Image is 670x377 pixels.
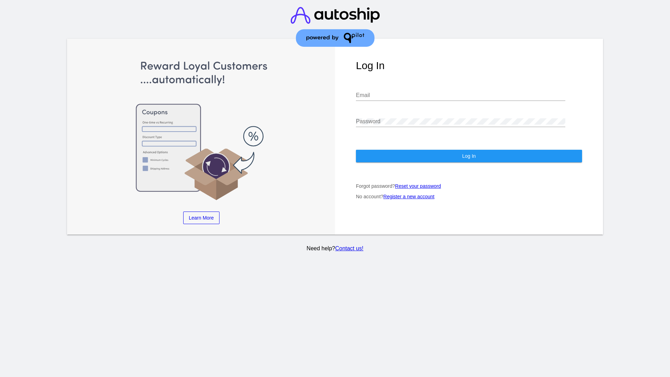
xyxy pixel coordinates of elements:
[356,60,582,72] h1: Log In
[335,245,363,251] a: Contact us!
[88,60,314,201] img: Apply Coupons Automatically to Scheduled Orders with QPilot
[356,92,565,98] input: Email
[384,194,434,199] a: Register a new account
[356,183,582,189] p: Forgot password?
[189,215,214,221] span: Learn More
[395,183,441,189] a: Reset your password
[462,153,476,159] span: Log In
[356,150,582,162] button: Log In
[183,212,219,224] a: Learn More
[66,245,604,252] p: Need help?
[356,194,582,199] p: No account?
